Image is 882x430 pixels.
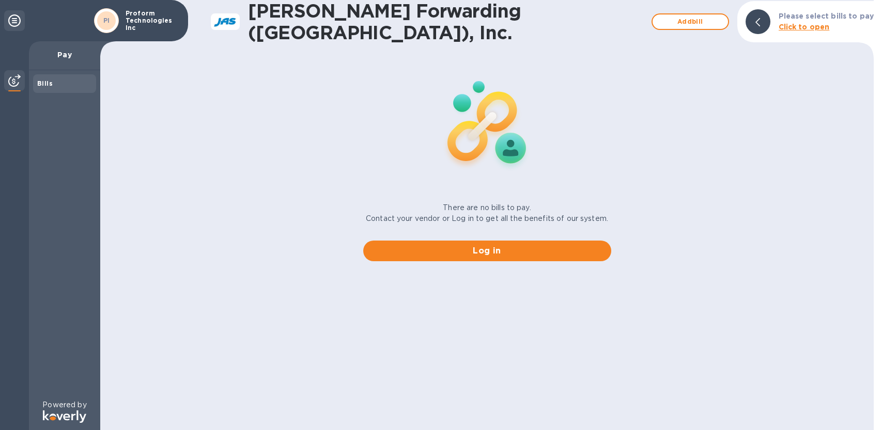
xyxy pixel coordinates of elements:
button: Log in [363,241,611,261]
img: Logo [43,410,86,423]
p: There are no bills to pay. Contact your vendor or Log in to get all the benefits of our system. [366,202,608,224]
b: Click to open [779,23,830,31]
b: Please select bills to pay [779,12,874,20]
p: Powered by [42,400,86,410]
span: Log in [372,245,603,257]
button: Addbill [652,13,729,30]
b: PI [103,17,110,24]
span: Add bill [661,15,720,28]
b: Bills [37,79,53,87]
p: Pay [37,50,92,60]
p: Proform Technologies Inc [126,10,177,31]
